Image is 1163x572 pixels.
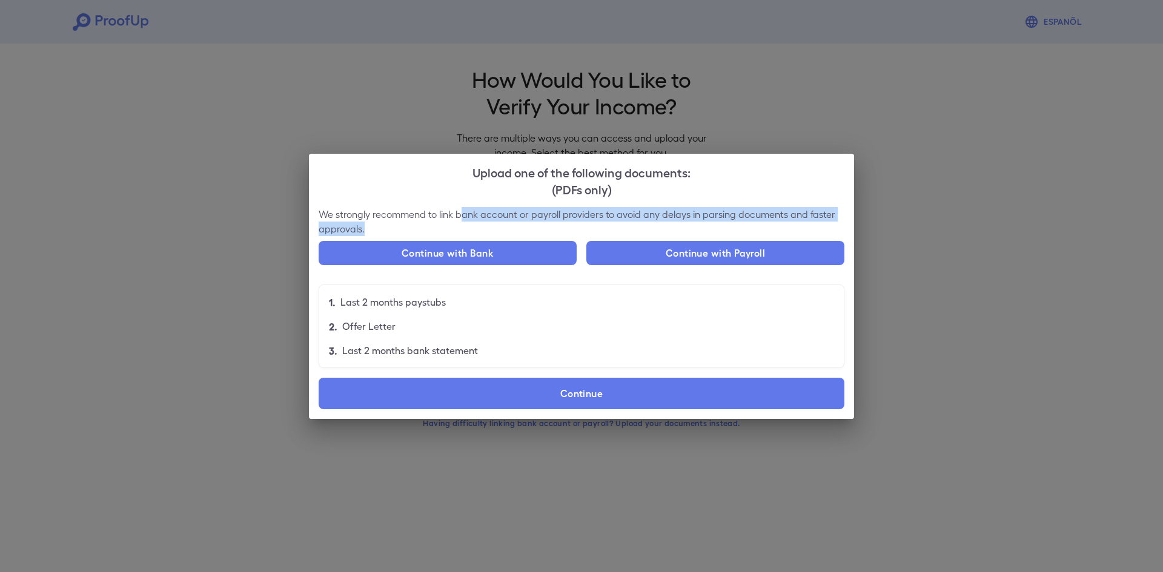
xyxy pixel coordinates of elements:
[319,207,844,236] p: We strongly recommend to link bank account or payroll providers to avoid any delays in parsing do...
[342,343,478,358] p: Last 2 months bank statement
[586,241,844,265] button: Continue with Payroll
[329,343,337,358] p: 3.
[319,241,577,265] button: Continue with Bank
[309,154,854,207] h2: Upload one of the following documents:
[329,295,336,309] p: 1.
[319,180,844,197] div: (PDFs only)
[319,378,844,409] label: Continue
[342,319,396,334] p: Offer Letter
[329,319,337,334] p: 2.
[340,295,446,309] p: Last 2 months paystubs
